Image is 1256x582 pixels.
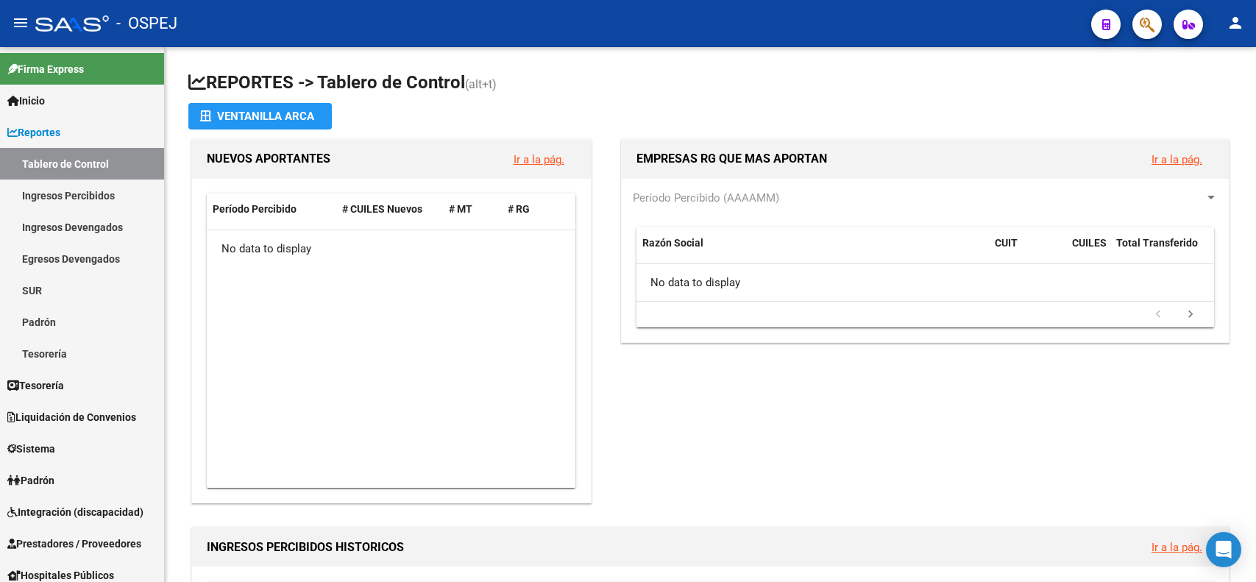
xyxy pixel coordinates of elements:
[7,409,136,425] span: Liquidación de Convenios
[1206,532,1241,567] div: Open Intercom Messenger
[1177,307,1204,323] a: go to next page
[1227,14,1244,32] mat-icon: person
[200,103,320,129] div: Ventanilla ARCA
[7,472,54,489] span: Padrón
[188,103,332,129] button: Ventanilla ARCA
[449,203,472,215] span: # MT
[514,153,564,166] a: Ir a la pág.
[1066,227,1110,276] datatable-header-cell: CUILES
[642,237,703,249] span: Razón Social
[7,61,84,77] span: Firma Express
[188,71,1232,96] h1: REPORTES -> Tablero de Control
[7,504,143,520] span: Integración (discapacidad)
[1152,153,1202,166] a: Ir a la pág.
[636,227,989,276] datatable-header-cell: Razón Social
[995,237,1018,249] span: CUIT
[336,194,444,225] datatable-header-cell: # CUILES Nuevos
[213,203,297,215] span: Período Percibido
[443,194,502,225] datatable-header-cell: # MT
[1116,237,1198,249] span: Total Transferido
[7,441,55,457] span: Sistema
[1152,541,1202,554] a: Ir a la pág.
[342,203,422,215] span: # CUILES Nuevos
[636,264,1213,301] div: No data to display
[207,230,575,267] div: No data to display
[207,540,404,554] span: INGRESOS PERCIBIDOS HISTORICOS
[989,227,1066,276] datatable-header-cell: CUIT
[116,7,177,40] span: - OSPEJ
[508,203,530,215] span: # RG
[207,152,330,166] span: NUEVOS APORTANTES
[7,93,45,109] span: Inicio
[502,194,561,225] datatable-header-cell: # RG
[207,194,336,225] datatable-header-cell: Período Percibido
[7,377,64,394] span: Tesorería
[1140,533,1214,561] button: Ir a la pág.
[1144,307,1172,323] a: go to previous page
[12,14,29,32] mat-icon: menu
[465,77,497,91] span: (alt+t)
[7,124,60,141] span: Reportes
[633,191,779,205] span: Período Percibido (AAAAMM)
[7,536,141,552] span: Prestadores / Proveedores
[502,146,576,173] button: Ir a la pág.
[1072,237,1107,249] span: CUILES
[1110,227,1213,276] datatable-header-cell: Total Transferido
[1140,146,1214,173] button: Ir a la pág.
[636,152,827,166] span: EMPRESAS RG QUE MAS APORTAN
